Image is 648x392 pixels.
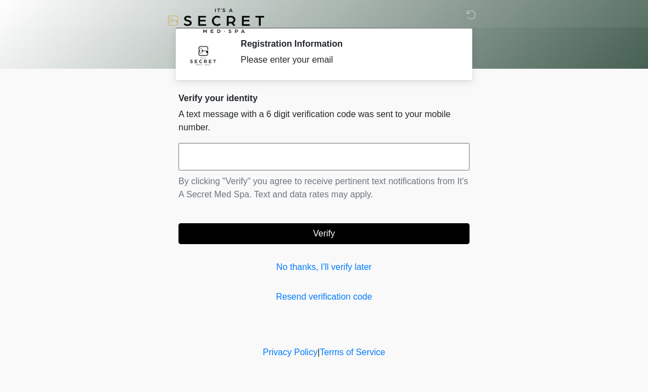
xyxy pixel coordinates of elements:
[178,108,470,134] p: A text message with a 6 digit verification code was sent to your mobile number.
[178,93,470,103] h2: Verify your identity
[241,53,453,67] div: Please enter your email
[178,223,470,244] button: Verify
[178,261,470,274] a: No thanks, I'll verify later
[320,347,385,357] a: Terms of Service
[187,38,220,71] img: Agent Avatar
[317,347,320,357] a: |
[178,175,470,201] p: By clicking "Verify" you agree to receive pertinent text notifications from It's A Secret Med Spa...
[263,347,318,357] a: Privacy Policy
[178,290,470,303] a: Resend verification code
[241,38,453,49] h2: Registration Information
[167,8,264,33] img: It's A Secret Med Spa Logo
